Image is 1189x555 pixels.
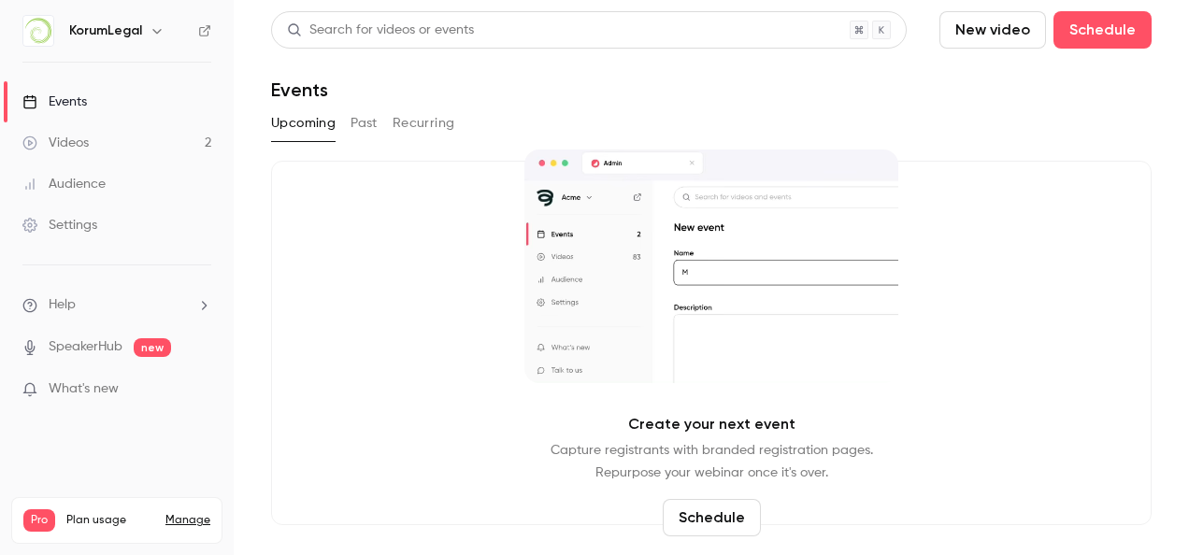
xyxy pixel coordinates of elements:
[393,108,455,138] button: Recurring
[23,16,53,46] img: KorumLegal
[69,21,142,40] h6: KorumLegal
[49,379,119,399] span: What's new
[939,11,1046,49] button: New video
[66,513,154,528] span: Plan usage
[287,21,474,40] div: Search for videos or events
[22,134,89,152] div: Videos
[551,439,873,484] p: Capture registrants with branded registration pages. Repurpose your webinar once it's over.
[271,108,336,138] button: Upcoming
[49,295,76,315] span: Help
[49,337,122,357] a: SpeakerHub
[23,509,55,532] span: Pro
[134,338,171,357] span: new
[165,513,210,528] a: Manage
[271,78,328,101] h1: Events
[22,216,97,235] div: Settings
[1053,11,1152,49] button: Schedule
[22,92,87,111] div: Events
[351,108,378,138] button: Past
[22,295,211,315] li: help-dropdown-opener
[663,499,761,536] button: Schedule
[22,175,106,193] div: Audience
[628,413,795,435] p: Create your next event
